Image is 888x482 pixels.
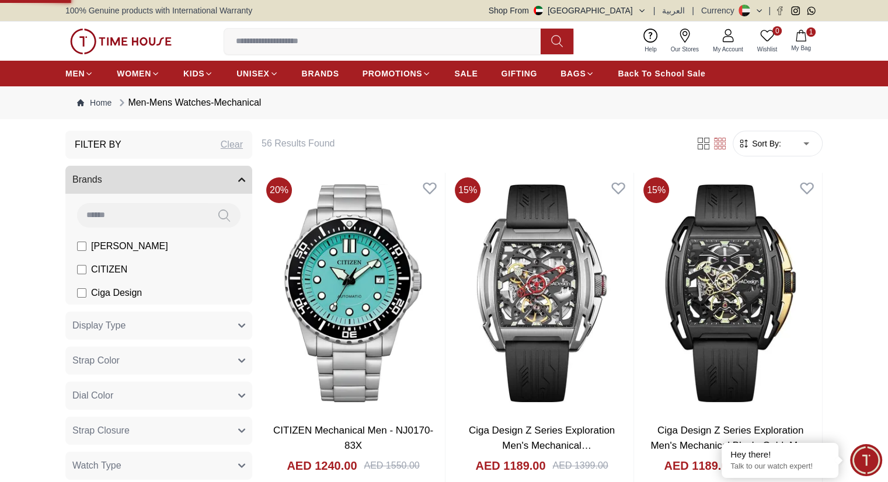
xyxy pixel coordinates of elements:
[287,457,357,474] h4: AED 1240.00
[65,417,252,445] button: Strap Closure
[750,26,784,56] a: 0Wishlist
[666,45,704,54] span: Our Stores
[72,354,120,368] span: Strap Color
[65,166,252,194] button: Brands
[364,459,419,473] div: AED 1550.00
[77,97,112,109] a: Home
[262,173,445,414] img: CITIZEN Mechanical Men - NJ0170-83X
[77,265,86,274] input: CITIZEN
[750,138,781,149] span: Sort By:
[72,424,130,438] span: Strap Closure
[363,63,431,84] a: PROMOTIONS
[560,63,594,84] a: BAGS
[65,452,252,480] button: Watch Type
[302,68,339,79] span: BRANDS
[454,63,478,84] a: SALE
[91,286,142,300] span: Ciga Design
[266,177,292,203] span: 20 %
[807,6,816,15] a: Whatsapp
[638,26,664,56] a: Help
[65,5,252,16] span: 100% Genuine products with International Warranty
[450,173,633,414] img: Ciga Design Z Series Exploration Men's Mechanical Grey+Red+Gold+Multi Color Dial Watch - Z062-SIS...
[117,63,160,84] a: WOMEN
[116,96,261,110] div: Men-Mens Watches-Mechanical
[730,462,830,471] p: Talk to our watch expert!
[618,68,705,79] span: Back To School Sale
[753,45,782,54] span: Wishlist
[454,68,478,79] span: SALE
[363,68,423,79] span: PROMOTIONS
[772,26,782,36] span: 0
[302,63,339,84] a: BRANDS
[552,459,608,473] div: AED 1399.00
[775,6,784,15] a: Facebook
[469,425,615,481] a: Ciga Design Z Series Exploration Men's Mechanical Grey+Red+Gold+Multi Color Dial Watch - Z062-SIS...
[639,173,822,414] img: Ciga Design Z Series Exploration Men's Mechanical Black+Gold+Multi Color Dial Watch - Z062-BLGO-W5BK
[221,138,243,152] div: Clear
[662,5,685,16] button: العربية
[692,5,694,16] span: |
[664,457,734,474] h4: AED 1189.00
[65,63,93,84] a: MEN
[786,44,816,53] span: My Bag
[72,319,126,333] span: Display Type
[91,239,168,253] span: [PERSON_NAME]
[768,5,771,16] span: |
[455,177,480,203] span: 15 %
[65,382,252,410] button: Dial Color
[489,5,646,16] button: Shop From[GEOGRAPHIC_DATA]
[236,68,269,79] span: UNISEX
[618,63,705,84] a: Back To School Sale
[738,138,781,149] button: Sort By:
[850,444,882,476] div: Chat Widget
[730,449,830,460] div: Hey there!
[701,5,739,16] div: Currency
[534,6,543,15] img: United Arab Emirates
[72,389,113,403] span: Dial Color
[75,138,121,152] h3: Filter By
[183,68,204,79] span: KIDS
[77,288,86,298] input: Ciga Design
[70,29,172,54] img: ...
[664,26,706,56] a: Our Stores
[77,242,86,251] input: [PERSON_NAME]
[72,459,121,473] span: Watch Type
[65,347,252,375] button: Strap Color
[791,6,800,15] a: Instagram
[236,63,278,84] a: UNISEX
[708,45,748,54] span: My Account
[640,45,661,54] span: Help
[560,68,586,79] span: BAGS
[653,5,656,16] span: |
[650,425,810,481] a: Ciga Design Z Series Exploration Men's Mechanical Black+Gold+Multi Color Dial Watch - Z062-BLGO-W5BK
[65,68,85,79] span: MEN
[65,312,252,340] button: Display Type
[72,173,102,187] span: Brands
[501,63,537,84] a: GIFTING
[65,86,823,119] nav: Breadcrumb
[806,27,816,37] span: 1
[784,27,818,55] button: 1My Bag
[117,68,151,79] span: WOMEN
[183,63,213,84] a: KIDS
[475,457,545,474] h4: AED 1189.00
[501,68,537,79] span: GIFTING
[273,425,433,451] a: CITIZEN Mechanical Men - NJ0170-83X
[91,263,127,277] span: CITIZEN
[643,177,669,203] span: 15 %
[262,137,681,151] h6: 56 Results Found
